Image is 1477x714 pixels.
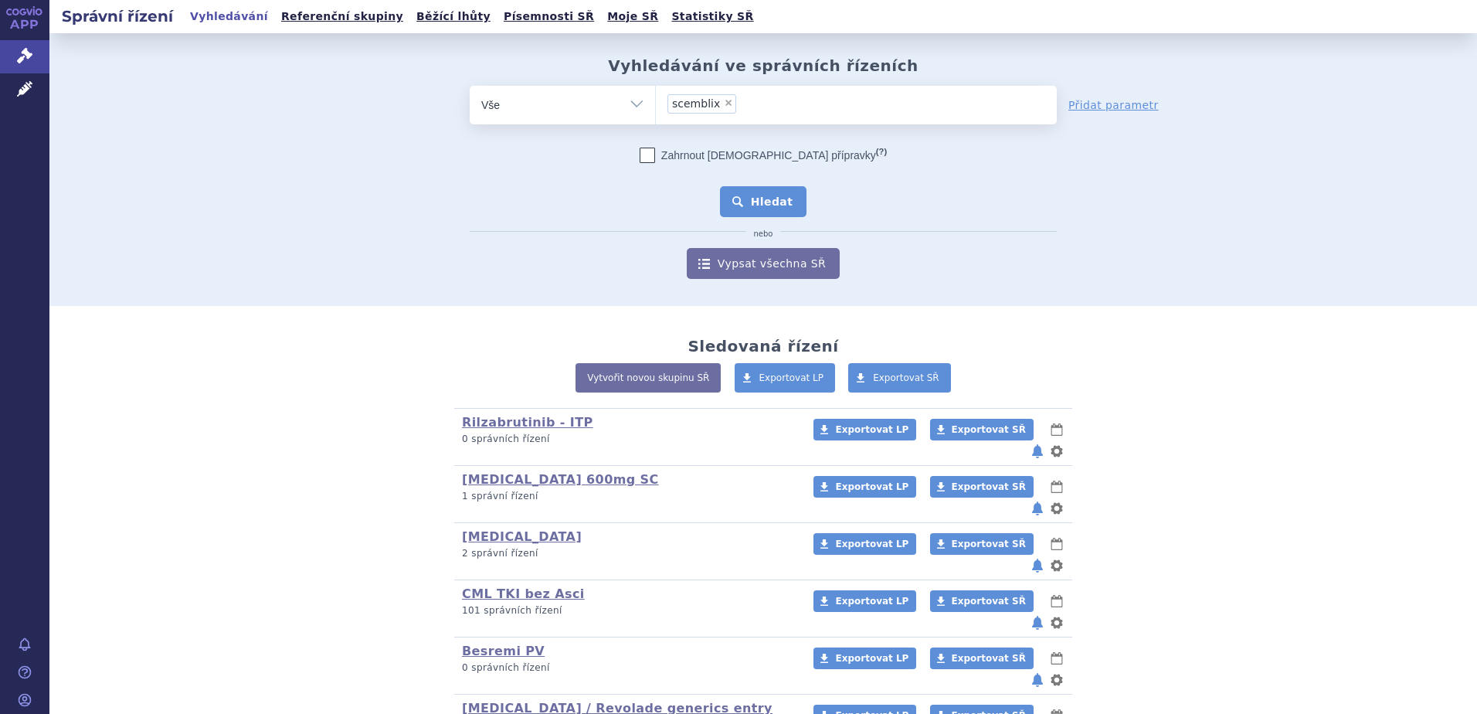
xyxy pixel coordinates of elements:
[930,533,1034,555] a: Exportovat SŘ
[462,529,582,544] a: [MEDICAL_DATA]
[603,6,663,27] a: Moje SŘ
[1049,614,1064,632] button: nastavení
[462,604,793,617] p: 101 správních řízení
[1030,442,1045,461] button: notifikace
[835,481,908,492] span: Exportovat LP
[667,6,758,27] a: Statistiky SŘ
[735,363,836,393] a: Exportovat LP
[930,590,1034,612] a: Exportovat SŘ
[640,148,887,163] label: Zahrnout [DEMOGRAPHIC_DATA] přípravky
[1049,442,1064,461] button: nastavení
[687,248,840,279] a: Vypsat všechna SŘ
[462,586,585,601] a: CML TKI bez Asci
[952,424,1026,435] span: Exportovat SŘ
[499,6,599,27] a: Písemnosti SŘ
[462,415,593,430] a: Rilzabrutinib - ITP
[185,6,273,27] a: Vyhledávání
[1030,499,1045,518] button: notifikace
[608,56,918,75] h2: Vyhledávání ve správních řízeních
[930,648,1034,669] a: Exportovat SŘ
[1049,420,1064,439] button: lhůty
[688,337,838,355] h2: Sledovaná řízení
[813,419,916,440] a: Exportovat LP
[930,419,1034,440] a: Exportovat SŘ
[952,481,1026,492] span: Exportovat SŘ
[412,6,495,27] a: Běžící lhůty
[724,98,733,107] span: ×
[1049,592,1064,610] button: lhůty
[813,533,916,555] a: Exportovat LP
[835,539,908,549] span: Exportovat LP
[462,547,793,560] p: 2 správní řízení
[759,372,824,383] span: Exportovat LP
[49,5,185,27] h2: Správní řízení
[277,6,408,27] a: Referenční skupiny
[876,147,887,157] abbr: (?)
[576,363,721,393] a: Vytvořit novou skupinu SŘ
[462,490,793,503] p: 1 správní řízení
[952,539,1026,549] span: Exportovat SŘ
[1030,671,1045,689] button: notifikace
[835,424,908,435] span: Exportovat LP
[462,433,793,446] p: 0 správních řízení
[813,476,916,498] a: Exportovat LP
[835,653,908,664] span: Exportovat LP
[462,644,545,658] a: Besremi PV
[672,98,720,109] span: scemblix
[873,372,939,383] span: Exportovat SŘ
[952,653,1026,664] span: Exportovat SŘ
[813,590,916,612] a: Exportovat LP
[813,648,916,669] a: Exportovat LP
[952,596,1026,607] span: Exportovat SŘ
[848,363,951,393] a: Exportovat SŘ
[1068,97,1159,113] a: Přidat parametr
[1049,556,1064,575] button: nastavení
[835,596,908,607] span: Exportovat LP
[1049,499,1064,518] button: nastavení
[1030,556,1045,575] button: notifikace
[1049,535,1064,553] button: lhůty
[741,93,814,113] input: scemblix
[746,229,781,239] i: nebo
[462,472,659,487] a: [MEDICAL_DATA] 600mg SC
[930,476,1034,498] a: Exportovat SŘ
[1049,649,1064,668] button: lhůty
[720,186,807,217] button: Hledat
[1049,478,1064,496] button: lhůty
[462,661,793,675] p: 0 správních řízení
[1030,614,1045,632] button: notifikace
[1049,671,1064,689] button: nastavení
